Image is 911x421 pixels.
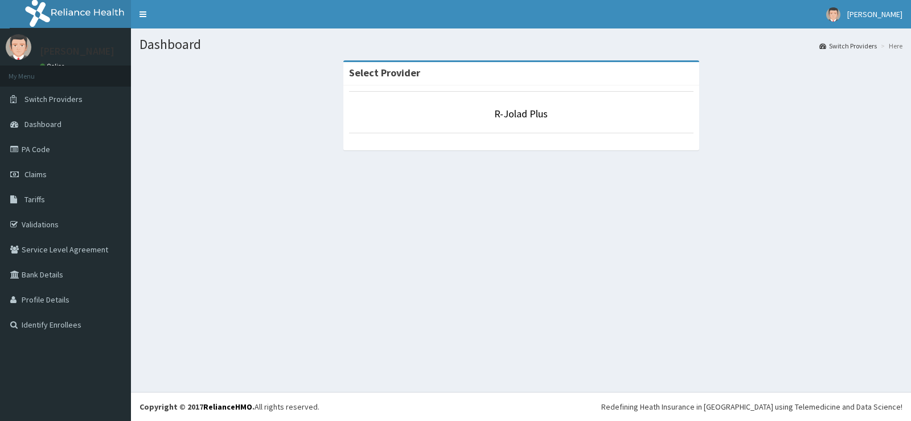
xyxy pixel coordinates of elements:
[139,37,902,52] h1: Dashboard
[349,66,420,79] strong: Select Provider
[24,169,47,179] span: Claims
[847,9,902,19] span: [PERSON_NAME]
[826,7,840,22] img: User Image
[203,402,252,412] a: RelianceHMO
[601,401,902,412] div: Redefining Heath Insurance in [GEOGRAPHIC_DATA] using Telemedicine and Data Science!
[878,41,902,51] li: Here
[494,107,548,120] a: R-Jolad Plus
[24,94,83,104] span: Switch Providers
[131,392,911,421] footer: All rights reserved.
[40,46,114,56] p: [PERSON_NAME]
[24,119,61,129] span: Dashboard
[819,41,877,51] a: Switch Providers
[40,62,67,70] a: Online
[24,194,45,205] span: Tariffs
[6,34,31,60] img: User Image
[139,402,255,412] strong: Copyright © 2017 .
